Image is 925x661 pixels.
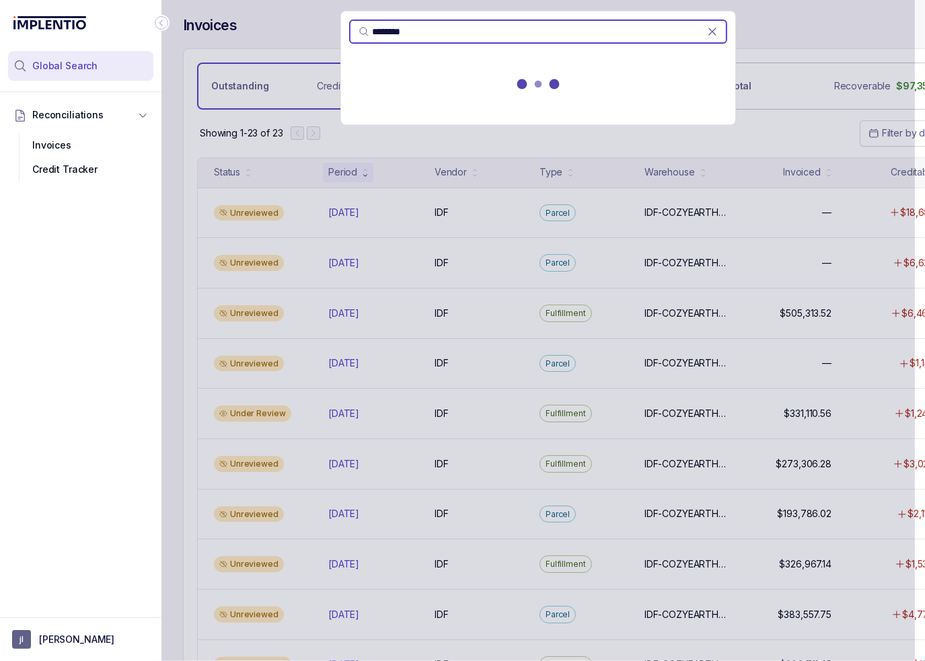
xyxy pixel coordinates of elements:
[39,633,114,646] p: [PERSON_NAME]
[19,157,143,182] div: Credit Tracker
[8,100,153,130] button: Reconciliations
[19,133,143,157] div: Invoices
[12,630,149,649] button: User initials[PERSON_NAME]
[8,130,153,185] div: Reconciliations
[32,108,104,122] span: Reconciliations
[32,59,98,73] span: Global Search
[153,15,170,31] div: Collapse Icon
[12,630,31,649] span: User initials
